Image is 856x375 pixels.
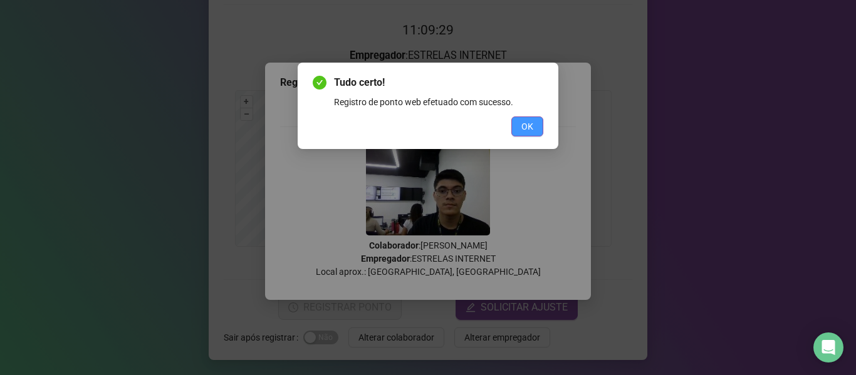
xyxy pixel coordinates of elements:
span: Tudo certo! [334,75,543,90]
div: Registro de ponto web efetuado com sucesso. [334,95,543,109]
button: OK [511,116,543,136]
span: OK [521,120,533,133]
div: Open Intercom Messenger [813,332,843,362]
span: check-circle [313,76,326,90]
